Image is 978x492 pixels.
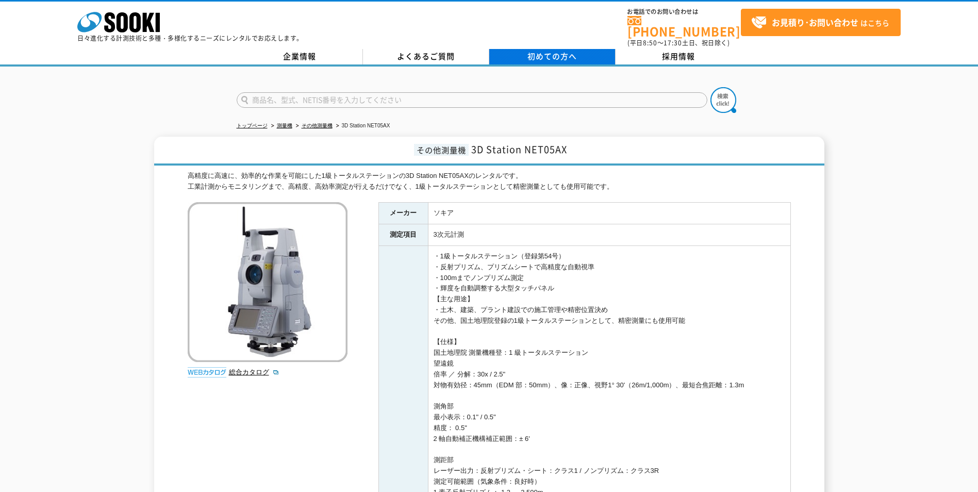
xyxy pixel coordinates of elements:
span: はこちら [751,15,889,30]
a: よくあるご質問 [363,49,489,64]
a: [PHONE_NUMBER] [627,16,741,37]
th: メーカー [378,203,428,224]
span: お電話でのお問い合わせは [627,9,741,15]
p: 日々進化する計測技術と多種・多様化するニーズにレンタルでお応えします。 [77,35,303,41]
span: 初めての方へ [527,51,577,62]
span: (平日 ～ 土日、祝日除く) [627,38,730,47]
img: webカタログ [188,367,226,378]
a: トップページ [237,123,268,128]
a: 測量機 [277,123,292,128]
span: その他測量機 [414,144,469,156]
td: ソキア [428,203,790,224]
a: その他測量機 [302,123,333,128]
input: 商品名、型式、NETIS番号を入力してください [237,92,707,108]
a: 初めての方へ [489,49,616,64]
td: 3次元計測 [428,224,790,246]
strong: お見積り･お問い合わせ [772,16,858,28]
a: 採用情報 [616,49,742,64]
div: 高精度に高速に、効率的な作業を可能にした1級トータルステーションの3D Station NET05AXのレンタルです。 工業計測からモニタリングまで、高精度、高効率測定が行えるだけでなく、1級ト... [188,171,791,192]
img: btn_search.png [710,87,736,113]
a: 企業情報 [237,49,363,64]
img: 3D Station NET05AX [188,202,347,362]
a: 総合カタログ [229,368,279,376]
th: 測定項目 [378,224,428,246]
span: 17:30 [664,38,682,47]
span: 3D Station NET05AX [471,142,567,156]
span: 8:50 [643,38,657,47]
a: お見積り･お問い合わせはこちら [741,9,901,36]
li: 3D Station NET05AX [334,121,390,132]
